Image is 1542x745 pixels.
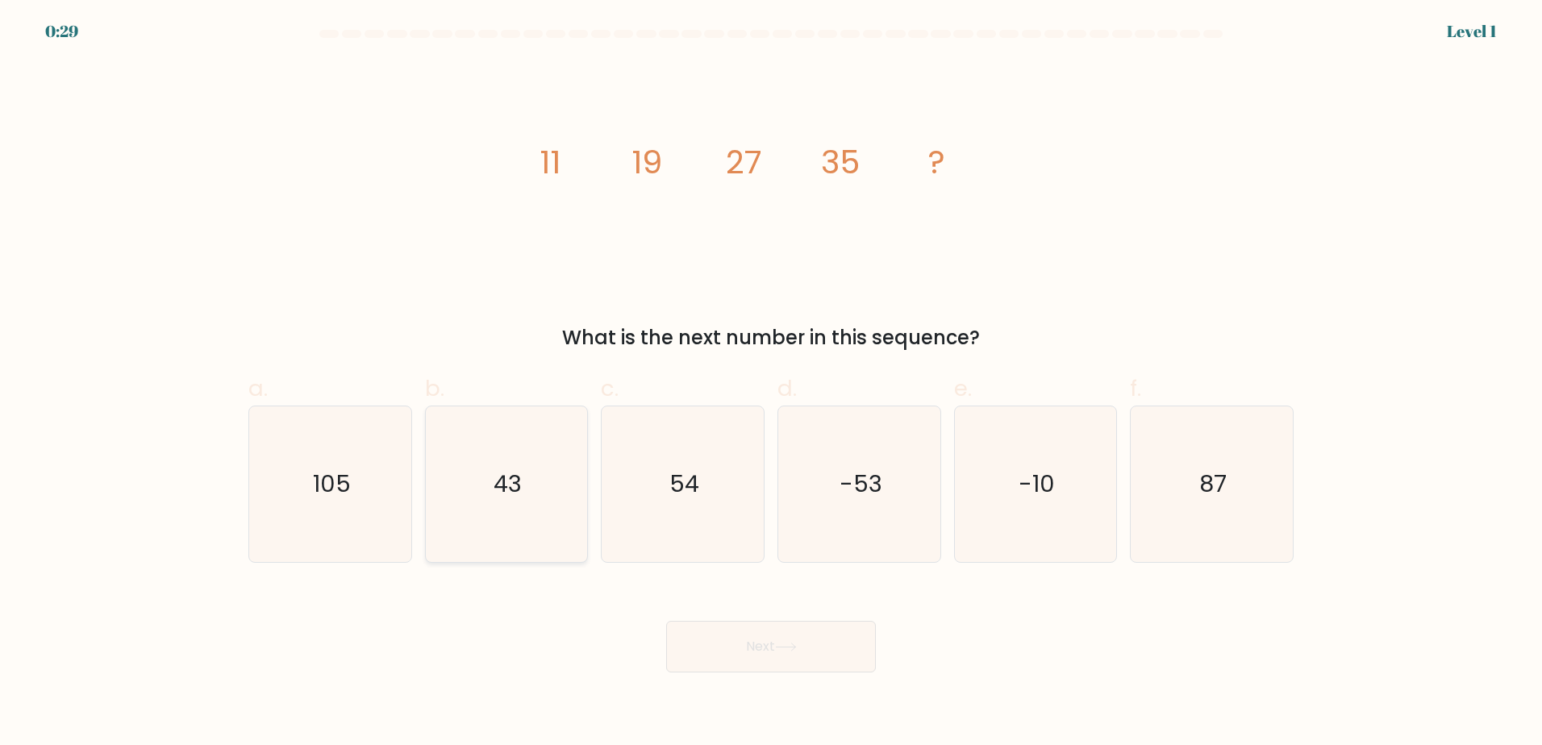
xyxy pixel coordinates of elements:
[1447,19,1497,44] div: Level 1
[777,372,797,404] span: d.
[313,468,351,500] text: 105
[929,139,946,185] tspan: ?
[669,468,699,500] text: 54
[494,468,522,500] text: 43
[601,372,619,404] span: c.
[631,139,662,185] tspan: 19
[726,139,762,185] tspan: 27
[540,139,561,185] tspan: 11
[954,372,972,404] span: e.
[840,468,882,500] text: -53
[821,139,860,185] tspan: 35
[1130,372,1141,404] span: f.
[1200,468,1227,500] text: 87
[248,372,268,404] span: a.
[45,19,78,44] div: 0:29
[258,323,1284,352] div: What is the next number in this sequence?
[425,372,444,404] span: b.
[1019,468,1055,500] text: -10
[666,621,876,672] button: Next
